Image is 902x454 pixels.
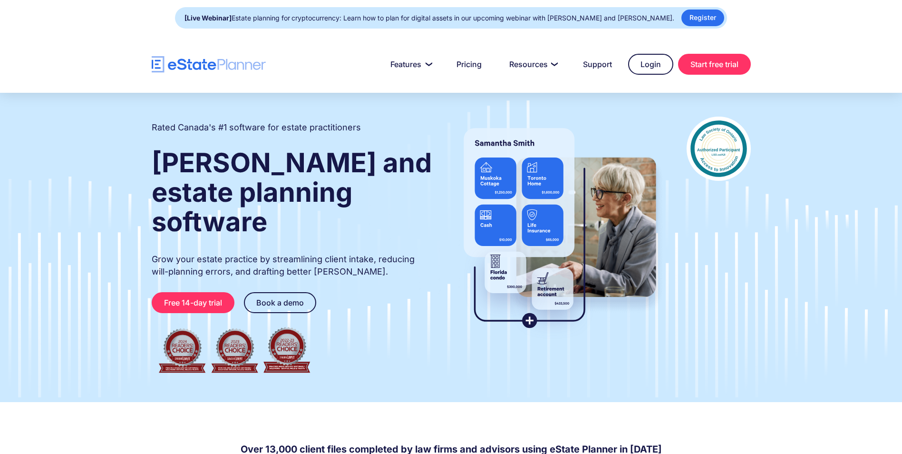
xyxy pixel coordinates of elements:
a: Start free trial [678,54,751,75]
a: Login [628,54,673,75]
div: Estate planning for cryptocurrency: Learn how to plan for digital assets in our upcoming webinar ... [184,11,674,25]
a: home [152,56,266,73]
p: Grow your estate practice by streamlining client intake, reducing will-planning errors, and draft... [152,253,433,278]
h2: Rated Canada's #1 software for estate practitioners [152,121,361,134]
img: estate planner showing wills to their clients, using eState Planner, a leading estate planning so... [452,117,668,340]
a: Free 14-day trial [152,292,234,313]
a: Resources [498,55,567,74]
a: Features [379,55,440,74]
a: Register [681,10,724,26]
strong: [Live Webinar] [184,14,232,22]
a: Pricing [445,55,493,74]
a: Support [572,55,623,74]
strong: [PERSON_NAME] and estate planning software [152,147,432,238]
a: Book a demo [244,292,316,313]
